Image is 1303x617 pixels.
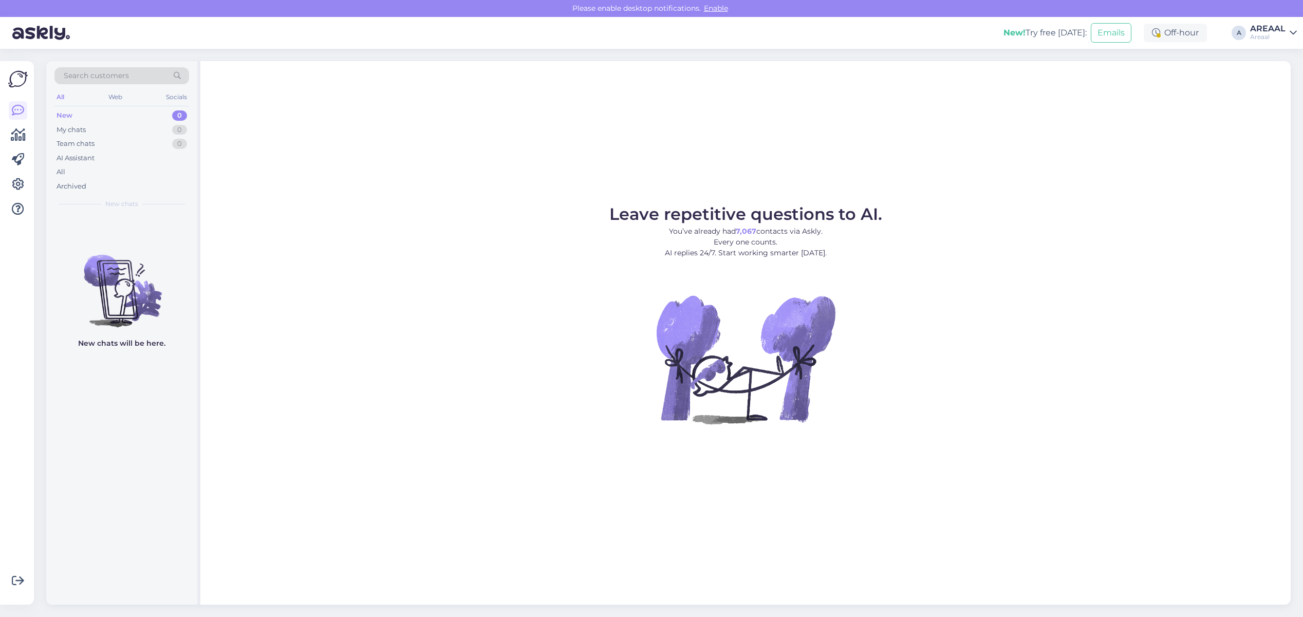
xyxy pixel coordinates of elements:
[736,227,756,236] b: 7,067
[164,90,189,104] div: Socials
[106,90,124,104] div: Web
[8,69,28,89] img: Askly Logo
[1250,25,1297,41] a: AREAALAreaal
[57,153,95,163] div: AI Assistant
[1250,33,1286,41] div: Areaal
[78,338,165,349] p: New chats will be here.
[57,139,95,149] div: Team chats
[105,199,138,209] span: New chats
[1091,23,1131,43] button: Emails
[46,236,197,329] img: No chats
[172,110,187,121] div: 0
[1232,26,1246,40] div: A
[1003,28,1026,38] b: New!
[653,267,838,452] img: No Chat active
[57,167,65,177] div: All
[54,90,66,104] div: All
[609,226,882,258] p: You’ve already had contacts via Askly. Every one counts. AI replies 24/7. Start working smarter [...
[57,125,86,135] div: My chats
[1144,24,1207,42] div: Off-hour
[609,204,882,224] span: Leave repetitive questions to AI.
[1003,27,1087,39] div: Try free [DATE]:
[172,125,187,135] div: 0
[64,70,129,81] span: Search customers
[57,110,72,121] div: New
[57,181,86,192] div: Archived
[172,139,187,149] div: 0
[701,4,731,13] span: Enable
[1250,25,1286,33] div: AREAAL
